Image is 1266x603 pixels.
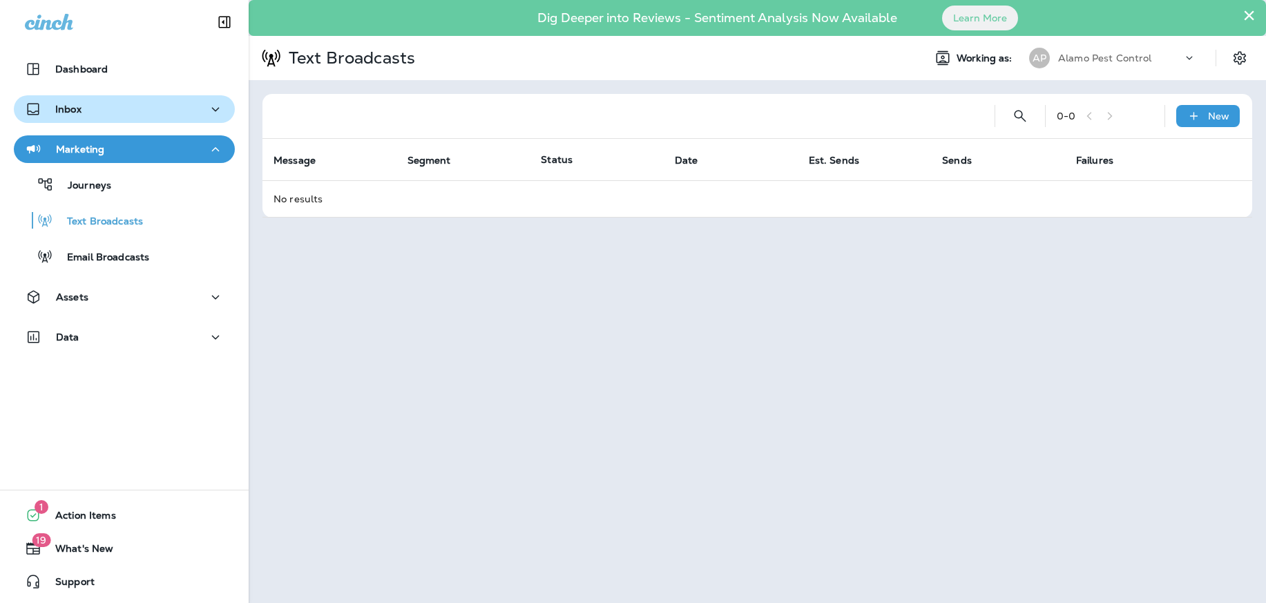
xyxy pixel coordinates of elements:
span: Segment [407,154,469,166]
span: 1 [35,500,48,514]
button: Close [1243,4,1256,26]
span: Sends [942,154,990,166]
button: Data [14,323,235,351]
p: Dashboard [55,64,108,75]
p: Dig Deeper into Reviews - Sentiment Analysis Now Available [497,16,937,20]
span: Est. Sends [809,154,877,166]
div: 0 - 0 [1057,111,1075,122]
button: Support [14,568,235,595]
p: Text Broadcasts [283,48,415,68]
span: Failures [1076,155,1113,166]
span: Date [675,155,698,166]
p: New [1208,111,1229,122]
span: Support [41,576,95,593]
button: Assets [14,283,235,311]
p: Text Broadcasts [53,216,143,229]
p: Data [56,332,79,343]
span: Message [274,154,334,166]
button: Inbox [14,95,235,123]
button: Marketing [14,135,235,163]
button: Settings [1227,46,1252,70]
button: 1Action Items [14,501,235,529]
button: Email Broadcasts [14,242,235,271]
p: Inbox [55,104,81,115]
span: Working as: [957,52,1015,64]
span: Segment [407,155,451,166]
span: Status [541,153,573,166]
span: Message [274,155,316,166]
button: Dashboard [14,55,235,83]
p: Marketing [56,144,104,155]
span: Est. Sends [809,155,859,166]
span: 19 [32,533,50,547]
span: Failures [1076,154,1131,166]
button: Learn More [942,6,1018,30]
div: AP [1029,48,1050,68]
span: Date [675,154,716,166]
p: Email Broadcasts [53,251,149,265]
button: Journeys [14,170,235,199]
p: Journeys [54,180,111,193]
p: Alamo Pest Control [1058,52,1152,64]
td: No results [262,180,1252,217]
button: Collapse Sidebar [205,8,244,36]
button: Text Broadcasts [14,206,235,235]
span: Sends [942,155,972,166]
p: Assets [56,291,88,303]
button: Search Text Broadcasts [1006,102,1034,130]
span: Action Items [41,510,116,526]
span: What's New [41,543,113,559]
button: 19What's New [14,535,235,562]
